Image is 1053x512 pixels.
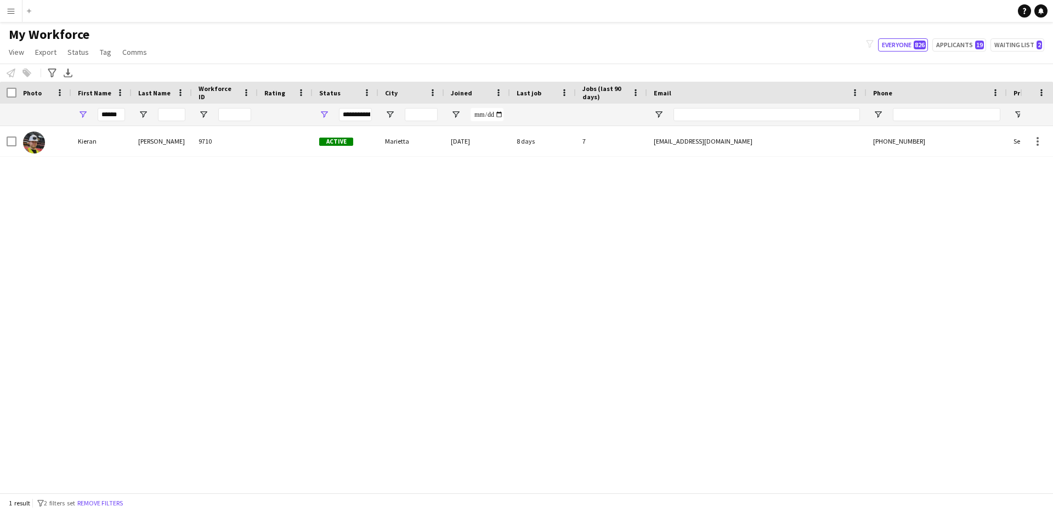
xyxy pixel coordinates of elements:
[878,38,928,52] button: Everyone826
[23,89,42,97] span: Photo
[78,110,88,120] button: Open Filter Menu
[1037,41,1042,49] span: 2
[78,89,111,97] span: First Name
[444,126,510,156] div: [DATE]
[138,89,171,97] span: Last Name
[67,47,89,57] span: Status
[914,41,926,49] span: 826
[319,110,329,120] button: Open Filter Menu
[61,66,75,79] app-action-btn: Export XLSX
[510,126,576,156] div: 8 days
[673,108,860,121] input: Email Filter Input
[100,47,111,57] span: Tag
[71,126,132,156] div: Kieran
[654,110,664,120] button: Open Filter Menu
[4,45,29,59] a: View
[192,126,258,156] div: 9710
[31,45,61,59] a: Export
[75,497,125,509] button: Remove filters
[9,47,24,57] span: View
[35,47,56,57] span: Export
[1014,110,1023,120] button: Open Filter Menu
[654,89,671,97] span: Email
[582,84,627,101] span: Jobs (last 90 days)
[647,126,867,156] div: [EMAIL_ADDRESS][DOMAIN_NAME]
[385,110,395,120] button: Open Filter Menu
[451,89,472,97] span: Joined
[867,126,1007,156] div: [PHONE_NUMBER]
[95,45,116,59] a: Tag
[471,108,503,121] input: Joined Filter Input
[264,89,285,97] span: Rating
[132,126,192,156] div: [PERSON_NAME]
[451,110,461,120] button: Open Filter Menu
[932,38,986,52] button: Applicants19
[893,108,1000,121] input: Phone Filter Input
[199,84,238,101] span: Workforce ID
[873,110,883,120] button: Open Filter Menu
[122,47,147,57] span: Comms
[576,126,647,156] div: 7
[63,45,93,59] a: Status
[405,108,438,121] input: City Filter Input
[158,108,185,121] input: Last Name Filter Input
[319,89,341,97] span: Status
[378,126,444,156] div: Marietta
[990,38,1044,52] button: Waiting list2
[1014,89,1035,97] span: Profile
[319,138,353,146] span: Active
[23,132,45,153] img: Kieran O
[118,45,151,59] a: Comms
[44,499,75,507] span: 2 filters set
[138,110,148,120] button: Open Filter Menu
[975,41,984,49] span: 19
[517,89,541,97] span: Last job
[98,108,125,121] input: First Name Filter Input
[199,110,208,120] button: Open Filter Menu
[9,26,89,43] span: My Workforce
[46,66,59,79] app-action-btn: Advanced filters
[218,108,251,121] input: Workforce ID Filter Input
[873,89,892,97] span: Phone
[385,89,398,97] span: City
